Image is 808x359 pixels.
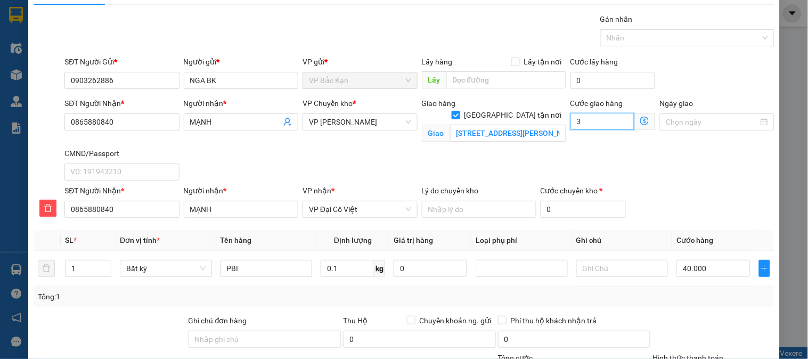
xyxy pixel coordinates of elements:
button: plus [759,260,770,277]
label: Cước lấy hàng [570,58,618,66]
button: delete [38,260,55,277]
div: CMND/Passport [64,148,179,159]
div: SĐT Người Nhận [64,97,179,109]
span: Lấy [422,71,446,88]
span: VP Bắc Kạn [309,72,411,88]
span: VP Hoàng Gia [309,114,411,130]
span: Cước hàng [676,236,713,244]
input: Ghi Chú [576,260,668,277]
div: Tổng: 1 [38,291,313,303]
span: Giao hàng [422,99,456,108]
span: VP Đại Cồ Việt [309,201,411,217]
div: SĐT Người Gửi [64,56,179,68]
input: Cước giao hàng [570,113,635,130]
span: Lấy hàng [422,58,453,66]
label: Ghi chú đơn hàng [189,316,247,325]
input: Ngày giao [666,116,758,128]
span: user-add [283,118,292,126]
div: SĐT Người Nhận [64,185,179,197]
button: delete [39,200,56,217]
input: Ghi chú đơn hàng [189,331,341,348]
input: Tên người nhận [184,201,298,218]
th: Ghi chú [572,230,673,251]
div: Người nhận [184,97,298,109]
span: SL [65,236,74,244]
span: Lấy tận nơi [520,56,566,68]
th: Loại phụ phí [471,230,572,251]
span: dollar-circle [640,117,649,125]
input: Dọc đường [446,71,566,88]
label: Ngày giao [659,99,693,108]
label: Lý do chuyển kho [422,186,479,195]
input: VD: Bàn, Ghế [221,260,313,277]
span: kg [374,260,385,277]
div: VP gửi [303,56,417,68]
span: [GEOGRAPHIC_DATA] tận nơi [460,109,566,121]
input: Cước lấy hàng [570,72,656,89]
span: Tên hàng [221,236,252,244]
input: Lý do chuyển kho [422,201,536,218]
input: Giao tận nơi [450,125,566,142]
span: VP nhận [303,186,331,195]
span: Thu Hộ [343,316,368,325]
span: Giao [422,125,450,142]
span: plus [760,264,770,273]
input: 0 [394,260,467,277]
input: SĐT người nhận [64,201,179,218]
div: Cước chuyển kho [541,185,626,197]
span: Định lượng [334,236,372,244]
span: delete [40,204,56,213]
span: Phí thu hộ khách nhận trả [507,315,601,327]
span: Chuyển khoản ng. gửi [415,315,496,327]
span: Bất kỳ [126,260,206,276]
span: VP Chuyển kho [303,99,353,108]
label: Cước giao hàng [570,99,623,108]
span: Giá trị hàng [394,236,433,244]
div: Người nhận [184,185,298,197]
div: Người gửi [184,56,298,68]
label: Gán nhãn [600,15,633,23]
span: Đơn vị tính [120,236,160,244]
